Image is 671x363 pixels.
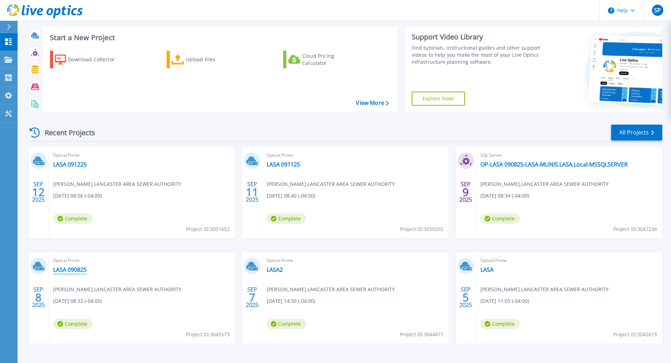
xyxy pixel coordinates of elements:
span: Project ID: 3051652 [186,225,230,233]
div: Recent Projects [27,124,105,141]
div: SEP 2025 [246,284,259,310]
span: [DATE] 08:32 (-04:00) [53,297,102,305]
span: Complete [480,319,520,329]
a: All Projects [611,125,662,140]
h3: Start a New Project [50,34,389,42]
a: Cloud Pricing Calculator [283,51,362,68]
span: [DATE] 14:50 (-04:00) [267,297,315,305]
a: OP-LASA 090825-LASA-MUNIS.LASA.Local-MSSQLSERVER [480,161,628,168]
span: [PERSON_NAME] , LANCASTER AREA SEWER AUTHORITY [267,180,395,188]
span: 9 [462,189,469,195]
span: Optical Prime [53,151,231,159]
span: Complete [267,213,306,224]
a: LASA 091225 [53,161,87,168]
div: Find tutorials, instructional guides and other support videos to help you make the most of your L... [412,44,543,65]
span: [PERSON_NAME] , LANCASTER AREA SEWER AUTHORITY [480,180,609,188]
span: SP [654,7,661,13]
span: Project ID: 3042619 [613,331,657,338]
span: SQL Server [480,151,658,159]
span: 11 [246,189,259,195]
span: Optical Prime [267,257,444,264]
span: [PERSON_NAME] , LANCASTER AREA SEWER AUTHORITY [53,180,181,188]
span: Optical Prime [53,257,231,264]
div: Upload Files [186,52,242,67]
a: LASA2 [267,266,283,273]
a: Explore Now! [412,92,465,106]
span: 7 [249,294,255,300]
div: Support Video Library [412,32,543,42]
div: SEP 2025 [246,179,259,205]
a: View More [356,100,389,106]
span: [PERSON_NAME] , LANCASTER AREA SEWER AUTHORITY [480,286,609,293]
span: 8 [35,294,42,300]
a: Upload Files [167,51,245,68]
div: SEP 2025 [459,179,472,205]
span: Project ID: 3045573 [186,331,230,338]
span: [DATE] 08:34 (-04:00) [480,192,529,200]
span: Project ID: 3044677 [400,331,443,338]
span: Complete [53,319,93,329]
span: Project ID: 3050202 [400,225,443,233]
span: [DATE] 08:40 (-04:00) [267,192,315,200]
div: SEP 2025 [32,179,45,205]
span: 12 [32,189,45,195]
a: LASA 090825 [53,266,87,273]
span: Optical Prime [480,257,658,264]
span: 5 [462,294,469,300]
span: [DATE] 08:56 (-04:00) [53,192,102,200]
span: [DATE] 11:03 (-04:00) [480,297,529,305]
span: Project ID: 3047234 [613,225,657,233]
a: LASA [480,266,493,273]
a: Download Collector [50,51,129,68]
span: Complete [267,319,306,329]
span: Complete [480,213,520,224]
div: SEP 2025 [32,284,45,310]
span: Complete [53,213,93,224]
a: LASA 091125 [267,161,300,168]
div: Download Collector [68,52,124,67]
div: Cloud Pricing Calculator [302,52,359,67]
div: SEP 2025 [459,284,472,310]
span: Optical Prime [267,151,444,159]
span: [PERSON_NAME] , LANCASTER AREA SEWER AUTHORITY [267,286,395,293]
span: [PERSON_NAME] , LANCASTER AREA SEWER AUTHORITY [53,286,181,293]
